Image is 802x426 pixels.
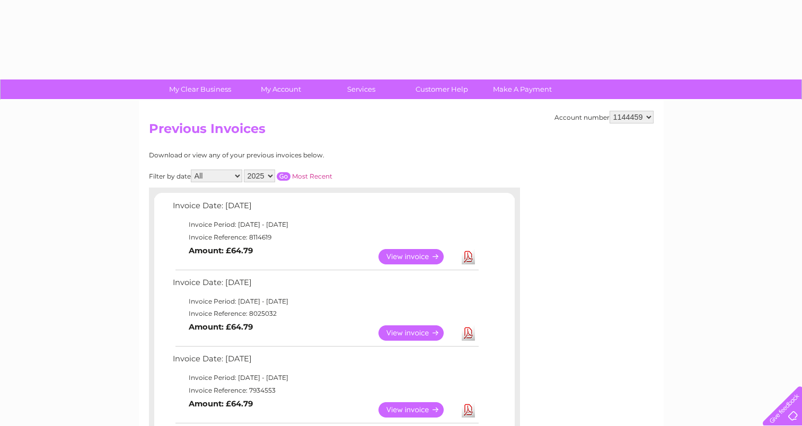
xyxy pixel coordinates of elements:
td: Invoice Reference: 8114619 [170,231,480,244]
a: View [378,402,456,418]
td: Invoice Date: [DATE] [170,352,480,371]
a: Most Recent [292,172,332,180]
b: Amount: £64.79 [189,246,253,255]
a: Download [462,249,475,264]
td: Invoice Period: [DATE] - [DATE] [170,218,480,231]
a: Download [462,402,475,418]
div: Account number [554,111,654,123]
a: My Account [237,79,324,99]
td: Invoice Reference: 7934553 [170,384,480,397]
a: View [378,249,456,264]
td: Invoice Date: [DATE] [170,276,480,295]
div: Filter by date [149,170,427,182]
td: Invoice Reference: 8025032 [170,307,480,320]
a: Download [462,325,475,341]
td: Invoice Date: [DATE] [170,199,480,218]
a: View [378,325,456,341]
a: Make A Payment [479,79,566,99]
a: Services [318,79,405,99]
td: Invoice Period: [DATE] - [DATE] [170,371,480,384]
h2: Previous Invoices [149,121,654,141]
a: My Clear Business [156,79,244,99]
b: Amount: £64.79 [189,399,253,409]
b: Amount: £64.79 [189,322,253,332]
td: Invoice Period: [DATE] - [DATE] [170,295,480,308]
div: Download or view any of your previous invoices below. [149,152,427,159]
a: Customer Help [398,79,486,99]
